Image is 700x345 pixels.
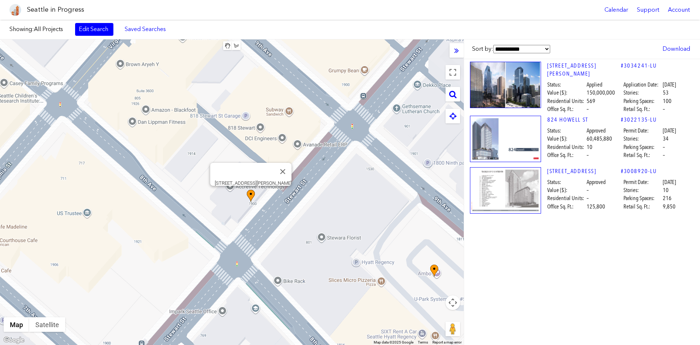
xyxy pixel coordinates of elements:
[547,203,586,211] span: Office Sq. Ft.:
[2,336,26,345] a: Open this area in Google Maps (opens a new window)
[663,186,669,194] span: 10
[663,81,676,89] span: [DATE]
[547,127,586,135] span: Status:
[29,317,65,332] button: Show satellite imagery
[121,23,170,35] a: Saved Searches
[547,151,586,159] span: Office Sq. Ft.:
[547,105,586,113] span: Office Sq. Ft.:
[663,143,665,151] span: –
[623,203,662,211] span: Retail Sq. Ft.:
[472,45,550,53] label: Sort by:
[274,163,292,180] button: Close
[547,135,586,143] span: Value ($):
[623,194,662,202] span: Parking Spaces:
[446,322,460,336] button: Drag Pegman onto the map to open Street View
[547,178,586,186] span: Status:
[4,317,29,332] button: Show street map
[232,41,241,50] button: Draw a shape
[663,203,676,211] span: 9,850
[547,143,586,151] span: Residential Units:
[2,336,26,345] img: Google
[547,116,621,124] a: 824 HOWELL ST
[446,295,460,310] button: Map camera controls
[547,194,586,202] span: Residential Units:
[547,62,621,78] a: [STREET_ADDRESS][PERSON_NAME]
[75,23,113,35] a: Edit Search
[587,97,595,105] span: 569
[547,89,586,97] span: Value ($):
[621,62,657,70] a: #3034241-LU
[418,340,428,344] a: Terms
[663,97,672,105] span: 100
[34,26,63,32] span: All Projects
[663,151,665,159] span: –
[623,127,662,135] span: Permit Date:
[587,194,589,202] span: –
[547,97,586,105] span: Residential Units:
[587,135,612,143] span: 60,485,880
[659,43,694,55] a: Download
[587,203,605,211] span: 125,800
[623,186,662,194] span: Stories:
[587,178,606,186] span: Approved
[623,89,662,97] span: Stories:
[623,105,662,113] span: Retail Sq. Ft.:
[470,167,541,214] img: 1.jpg
[663,178,676,186] span: [DATE]
[587,105,589,113] span: –
[470,116,541,162] img: 1.jpg
[663,105,665,113] span: –
[623,81,662,89] span: Application Date:
[587,143,592,151] span: 10
[587,89,615,97] span: 150,000,000
[587,127,606,135] span: Approved
[621,116,657,124] a: #3022135-LU
[623,143,662,151] span: Parking Spaces:
[432,340,462,344] a: Report a map error
[623,135,662,143] span: Stories:
[663,135,669,143] span: 34
[223,41,232,50] button: Stop drawing
[547,186,586,194] span: Value ($):
[663,194,672,202] span: 216
[9,4,21,16] img: favicon-96x96.png
[27,5,84,14] h1: Seattle in Progress
[587,186,589,194] span: –
[547,81,586,89] span: Status:
[587,81,602,89] span: Applied
[623,178,662,186] span: Permit Date:
[663,127,676,135] span: [DATE]
[493,45,550,53] select: Sort by:
[587,151,589,159] span: –
[374,340,413,344] span: Map data ©2025 Google
[547,167,621,175] a: [STREET_ADDRESS]
[663,89,669,97] span: 53
[470,62,541,108] img: 20.jpg
[623,151,662,159] span: Retail Sq. Ft.:
[621,167,657,175] a: #3008920-LU
[9,25,68,33] label: Showing:
[215,180,292,186] div: [STREET_ADDRESS][PERSON_NAME]
[446,65,460,80] button: Toggle fullscreen view
[623,97,662,105] span: Parking Spaces:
